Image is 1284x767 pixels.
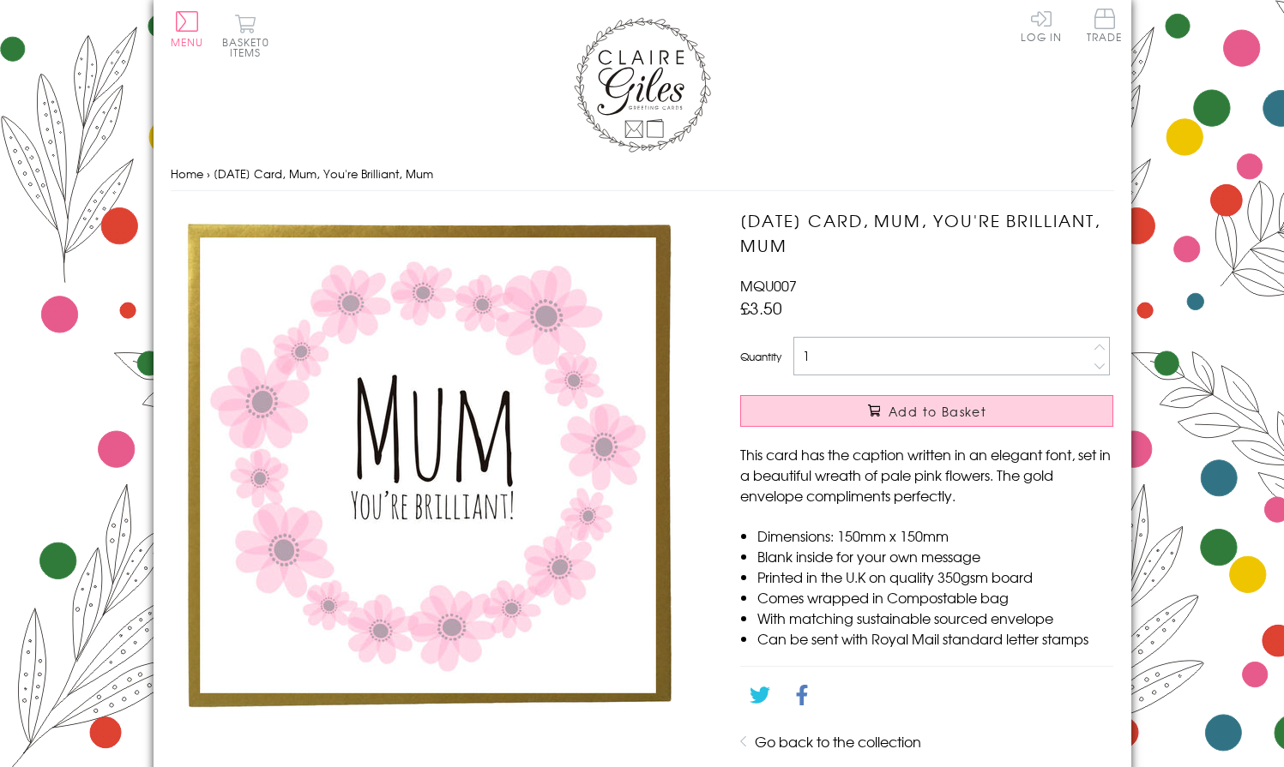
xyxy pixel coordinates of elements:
[171,208,685,722] img: Mother's Day Card, Mum, You're Brilliant, Mum
[889,403,986,420] span: Add to Basket
[171,11,204,47] button: Menu
[1087,9,1123,42] span: Trade
[740,349,781,364] label: Quantity
[207,165,210,182] span: ›
[1087,9,1123,45] a: Trade
[1021,9,1062,42] a: Log In
[222,14,269,57] button: Basket0 items
[740,296,782,320] span: £3.50
[740,208,1113,258] h1: [DATE] Card, Mum, You're Brilliant, Mum
[757,566,1113,587] li: Printed in the U.K on quality 350gsm board
[757,587,1113,608] li: Comes wrapped in Compostable bag
[740,275,797,296] span: MQU007
[740,444,1113,506] p: This card has the caption written in an elegant font, set in a beautiful wreath of pale pink flow...
[230,34,269,60] span: 0 items
[171,165,203,182] a: Home
[757,608,1113,628] li: With matching sustainable sourced envelope
[171,34,204,50] span: Menu
[757,546,1113,566] li: Blank inside for your own message
[757,628,1113,649] li: Can be sent with Royal Mail standard letter stamps
[757,525,1113,546] li: Dimensions: 150mm x 150mm
[171,157,1114,192] nav: breadcrumbs
[740,395,1113,427] button: Add to Basket
[755,731,921,752] a: Go back to the collection
[214,165,433,182] span: [DATE] Card, Mum, You're Brilliant, Mum
[574,17,711,153] img: Claire Giles Greetings Cards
